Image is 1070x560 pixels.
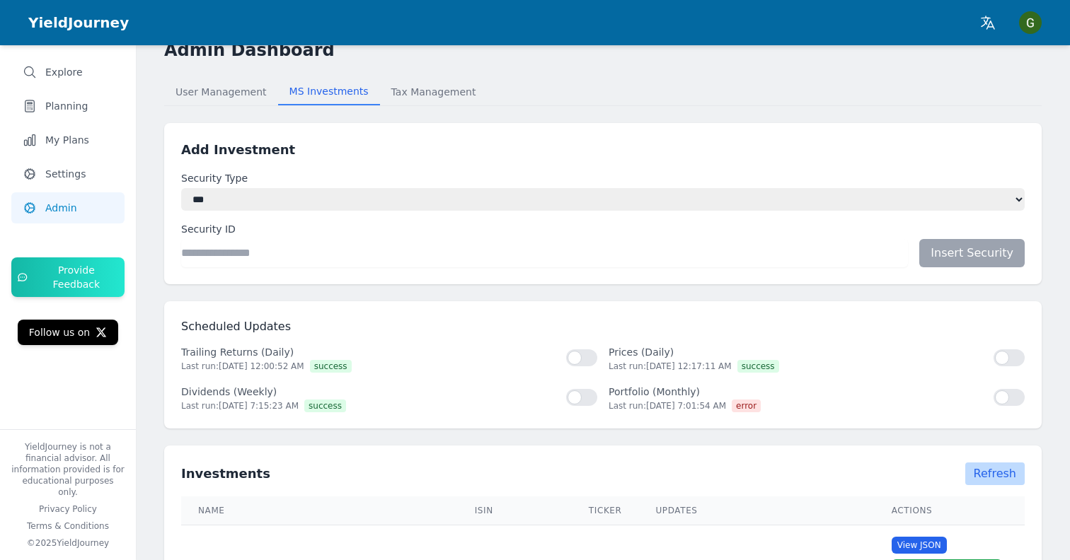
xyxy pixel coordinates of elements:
span: My Plans [45,133,89,147]
th: Name [181,496,458,525]
span: Portfolio (Monthly) [609,386,700,397]
span: success [737,360,779,373]
th: Updates [638,496,874,525]
a: Explore [11,57,125,88]
span: Dividends (Weekly) [181,386,277,397]
div: Last run: [DATE] 7:01:54 AM [609,400,761,412]
img: Gil Biton [1019,11,1042,34]
span: Settings [45,167,86,181]
span: Admin [45,201,77,215]
h2: Add Investment [181,140,1025,160]
a: Privacy Policy [39,503,97,515]
button: User Management [164,78,278,105]
div: Last run: [DATE] 12:00:52 AM [181,361,352,372]
button: Insert Security [919,239,1025,267]
h2: Investments [181,464,270,484]
label: Security Type [181,171,1025,185]
th: Actions [875,496,1025,525]
h1: Admin Dashboard [164,39,1042,62]
span: success [310,360,352,373]
span: error [732,399,761,412]
th: ISIN [458,496,572,525]
button: MS Investments [278,78,380,105]
a: YieldJourney [28,13,129,33]
label: Security ID [181,222,1025,236]
button: Tax Management [380,78,488,105]
span: Planning [45,99,88,113]
h3: Scheduled Updates [181,318,1025,335]
a: Terms & Conditions [27,520,109,532]
a: Follow us on [18,320,118,345]
span: Prices (Daily) [609,346,674,358]
button: View JSON [892,537,947,554]
span: Follow us on [29,325,90,339]
a: Settings [11,158,125,189]
a: Provide Feedback [11,257,125,297]
p: YieldJourney is not a financial advisor. All information provided is for educational purposes only. [11,441,125,498]
a: Admin [11,192,125,223]
span: Trailing Returns (Daily) [181,346,294,358]
button: Refresh [965,462,1025,485]
a: My Plans [11,124,125,156]
p: © 2025 YieldJourney [27,537,109,549]
div: Last run: [DATE] 12:17:11 AM [609,361,779,372]
span: Explore [45,65,83,79]
div: Last run: [DATE] 7:15:23 AM [181,400,346,412]
th: Ticker [572,496,639,525]
a: Planning [11,91,125,122]
span: success [304,399,346,412]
